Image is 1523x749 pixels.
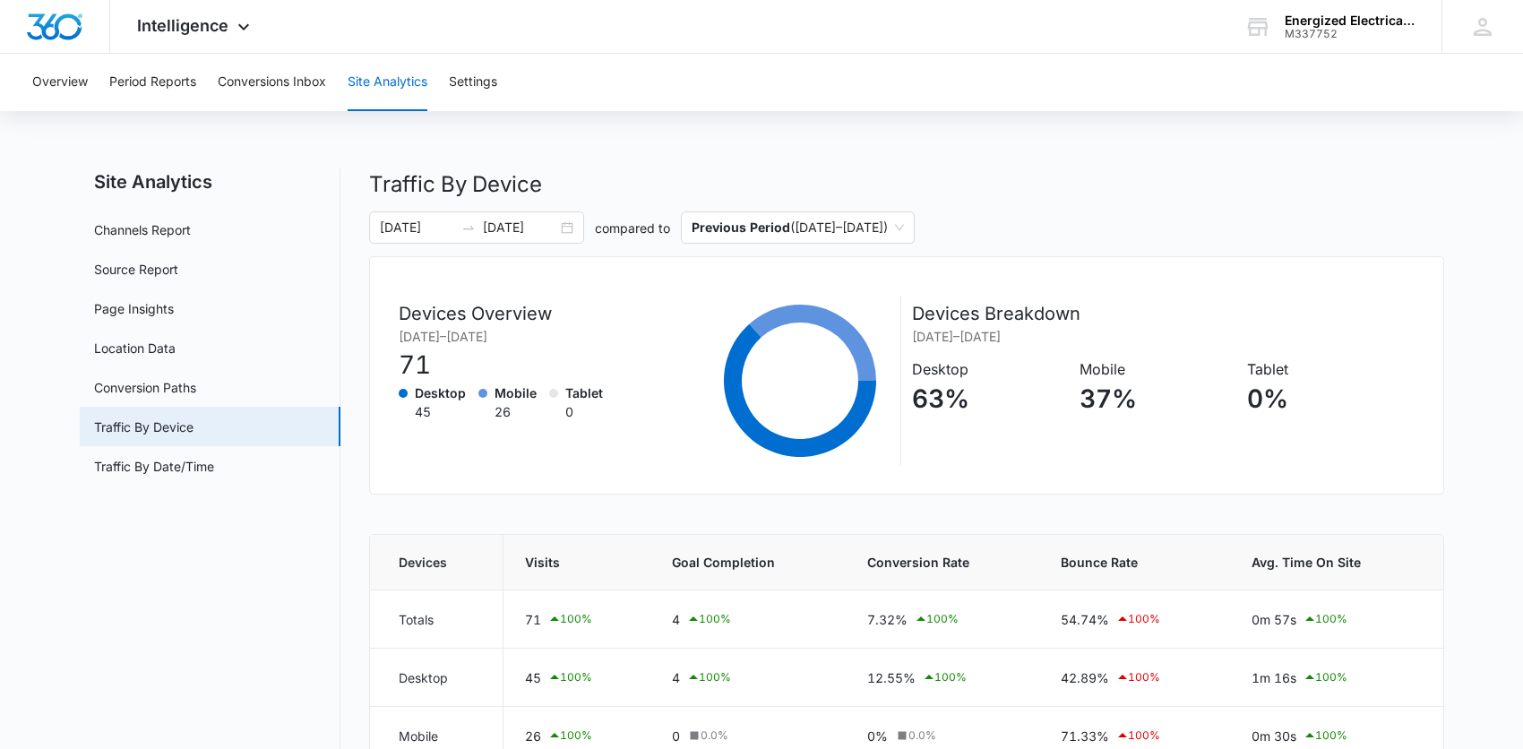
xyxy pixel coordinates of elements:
a: Page Insights [94,299,174,318]
div: 0% [867,727,1018,745]
div: 100 % [1115,725,1160,746]
span: Conversion Rate [867,553,1018,572]
p: [DATE] – [DATE] [399,327,615,346]
span: Bounce Rate [1061,553,1208,572]
div: 100 % [547,667,592,688]
p: 63% [912,380,1067,418]
span: Goal Completion [672,553,824,572]
div: 100 % [1115,667,1160,688]
button: Settings [449,54,497,111]
div: 4 [672,608,824,630]
div: account name [1285,13,1415,28]
div: 4 [672,667,824,688]
div: 71 [525,608,629,630]
span: Visits [525,553,629,572]
span: Avg. Time On Site [1252,553,1415,572]
a: Conversion Paths [94,378,196,397]
button: Overview [32,54,88,111]
button: Period Reports [109,54,196,111]
div: 1m 16s [1252,667,1415,688]
div: 0 [565,402,603,421]
a: Traffic By Date/Time [94,457,214,476]
a: Channels Report [94,220,191,239]
div: 100 % [547,608,592,630]
div: 26 [495,402,537,421]
p: compared to [595,219,670,237]
div: 0.0 % [686,727,728,744]
div: 71.33% [1061,725,1208,746]
div: 100 % [1303,667,1347,688]
a: Source Report [94,260,178,279]
p: Traffic By Device [369,168,1444,201]
p: Previous Period [692,220,790,235]
div: 26 [525,725,629,746]
input: End date [483,218,557,237]
div: 7.32% [867,608,1018,630]
h2: Site Analytics [80,168,340,195]
div: 100 % [1303,725,1347,746]
a: Location Data [94,339,176,357]
td: Totals [370,590,503,649]
div: 100 % [1303,608,1347,630]
td: Desktop [370,649,503,707]
div: 42.89% [1061,667,1208,688]
div: 0.0 % [894,727,936,744]
button: Conversions Inbox [218,54,326,111]
div: 0m 57s [1252,608,1415,630]
span: to [461,220,476,235]
button: Site Analytics [348,54,427,111]
div: 100 % [914,608,959,630]
p: 0% [1247,380,1402,418]
div: 71 [399,346,615,383]
a: Traffic By Device [94,418,194,436]
div: 100 % [547,725,592,746]
div: account id [1285,28,1415,40]
span: ( [DATE] – [DATE] ) [692,212,904,243]
p: [DATE] – [DATE] [912,327,1415,346]
p: Tablet [565,383,603,402]
span: Devices [399,553,481,572]
p: 37% [1080,380,1235,418]
div: 100 % [1115,608,1160,630]
p: Mobile [495,383,537,402]
p: Tablet [1247,358,1402,380]
span: Intelligence [137,16,228,35]
input: Start date [380,218,454,237]
p: Desktop [415,383,466,402]
p: Devices Overview [399,300,615,327]
div: 45 [525,667,629,688]
div: 0 [672,727,824,745]
div: 100 % [686,608,731,630]
div: 0m 30s [1252,725,1415,746]
div: 100 % [922,667,967,688]
p: Desktop [912,358,1067,380]
div: 12.55% [867,667,1018,688]
div: 54.74% [1061,608,1208,630]
span: swap-right [461,220,476,235]
div: 45 [415,402,466,421]
p: Mobile [1080,358,1235,380]
p: Devices Breakdown [912,300,1415,327]
div: 100 % [686,667,731,688]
